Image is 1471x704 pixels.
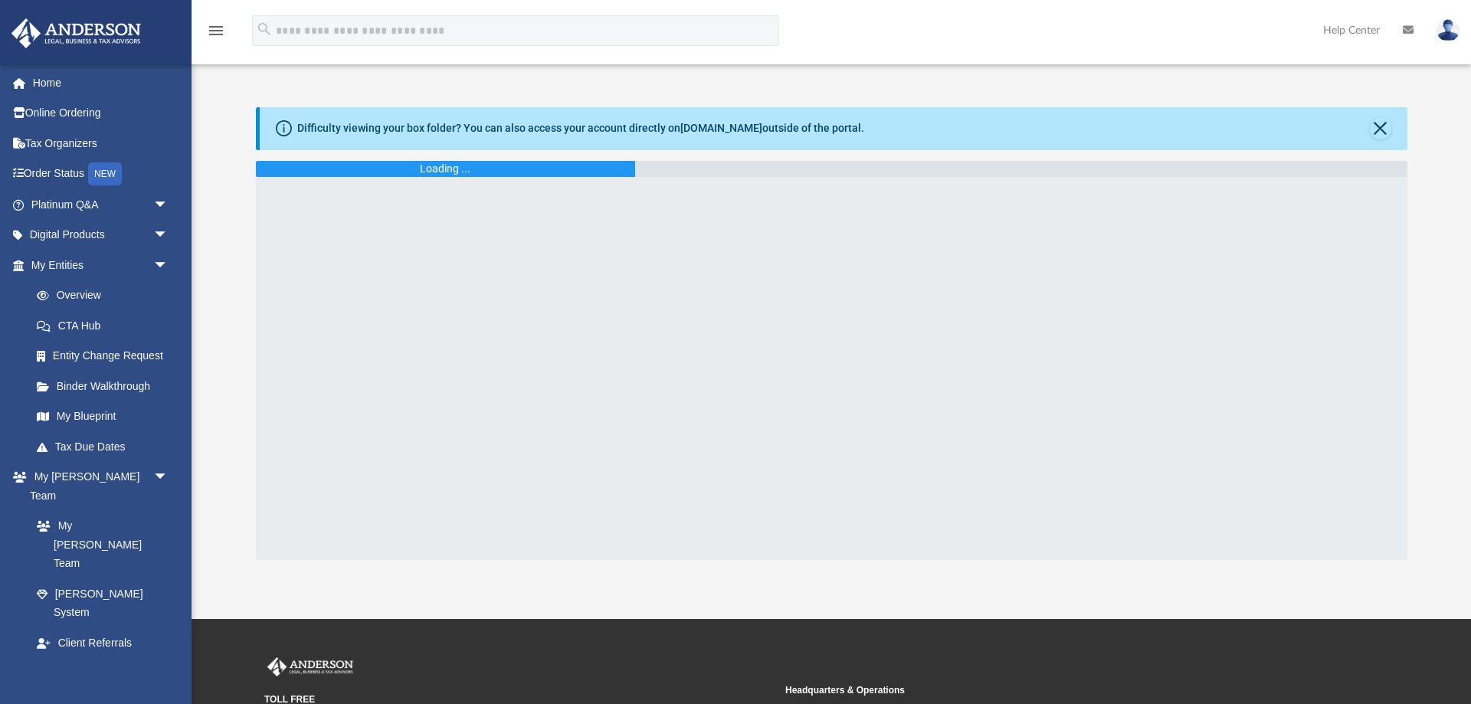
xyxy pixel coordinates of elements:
[11,128,192,159] a: Tax Organizers
[680,122,762,134] a: [DOMAIN_NAME]
[21,310,192,341] a: CTA Hub
[11,250,192,280] a: My Entitiesarrow_drop_down
[21,371,192,401] a: Binder Walkthrough
[7,18,146,48] img: Anderson Advisors Platinum Portal
[11,189,192,220] a: Platinum Q&Aarrow_drop_down
[11,98,192,129] a: Online Ordering
[420,161,470,177] div: Loading ...
[207,29,225,40] a: menu
[21,341,192,372] a: Entity Change Request
[297,120,864,136] div: Difficulty viewing your box folder? You can also access your account directly on outside of the p...
[21,578,184,627] a: [PERSON_NAME] System
[21,431,192,462] a: Tax Due Dates
[785,683,1296,697] small: Headquarters & Operations
[21,511,176,579] a: My [PERSON_NAME] Team
[153,250,184,281] span: arrow_drop_down
[1370,118,1391,139] button: Close
[11,159,192,190] a: Order StatusNEW
[21,627,184,658] a: Client Referrals
[11,67,192,98] a: Home
[11,220,192,250] a: Digital Productsarrow_drop_down
[153,189,184,221] span: arrow_drop_down
[153,220,184,251] span: arrow_drop_down
[1437,19,1460,41] img: User Pic
[256,21,273,38] i: search
[264,657,356,677] img: Anderson Advisors Platinum Portal
[21,401,184,432] a: My Blueprint
[11,462,184,511] a: My [PERSON_NAME] Teamarrow_drop_down
[153,462,184,493] span: arrow_drop_down
[207,21,225,40] i: menu
[21,280,192,311] a: Overview
[88,162,122,185] div: NEW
